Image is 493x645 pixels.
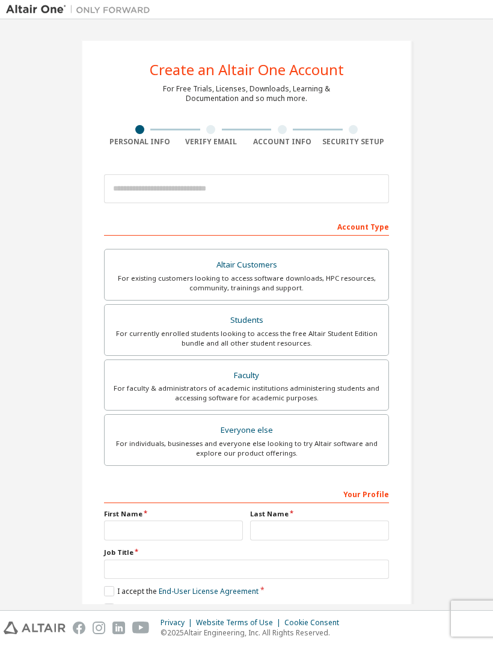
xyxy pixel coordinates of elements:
div: Personal Info [104,137,176,147]
div: Altair Customers [112,257,381,274]
div: Students [112,312,381,329]
img: youtube.svg [132,622,150,634]
div: For faculty & administrators of academic institutions administering students and accessing softwa... [112,384,381,403]
label: First Name [104,509,243,519]
div: Your Profile [104,484,389,503]
div: For existing customers looking to access software downloads, HPC resources, community, trainings ... [112,274,381,293]
div: Create an Altair One Account [150,63,344,77]
img: facebook.svg [73,622,85,634]
div: Verify Email [176,137,247,147]
img: altair_logo.svg [4,622,66,634]
div: Privacy [161,618,196,628]
div: Account Info [246,137,318,147]
div: Cookie Consent [284,618,346,628]
div: Everyone else [112,422,381,439]
div: Security Setup [318,137,390,147]
div: For Free Trials, Licenses, Downloads, Learning & Documentation and so much more. [163,84,330,103]
p: © 2025 Altair Engineering, Inc. All Rights Reserved. [161,628,346,638]
label: Job Title [104,548,389,557]
div: Website Terms of Use [196,618,284,628]
a: End-User License Agreement [159,586,259,596]
label: I would like to receive marketing emails from Altair [104,604,291,614]
label: I accept the [104,586,259,596]
label: Last Name [250,509,389,519]
div: Account Type [104,216,389,236]
img: Altair One [6,4,156,16]
div: Faculty [112,367,381,384]
img: linkedin.svg [112,622,125,634]
div: For individuals, businesses and everyone else looking to try Altair software and explore our prod... [112,439,381,458]
img: instagram.svg [93,622,105,634]
div: For currently enrolled students looking to access the free Altair Student Edition bundle and all ... [112,329,381,348]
